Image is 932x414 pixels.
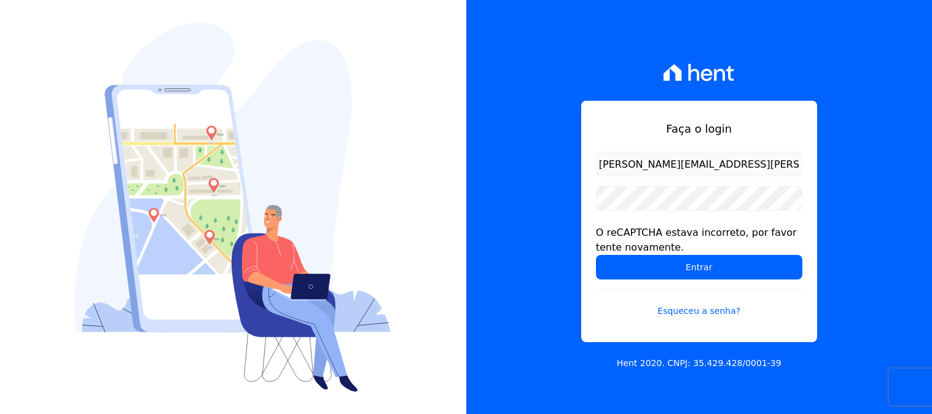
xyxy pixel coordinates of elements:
a: Esqueceu a senha? [596,289,802,318]
div: O reCAPTCHA estava incorreto, por favor tente novamente. [596,225,802,255]
img: Login [75,23,391,392]
input: Entrar [596,255,802,279]
h1: Faça o login [596,120,802,137]
input: Email [596,152,802,176]
p: Hent 2020. CNPJ: 35.429.428/0001-39 [617,357,781,370]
